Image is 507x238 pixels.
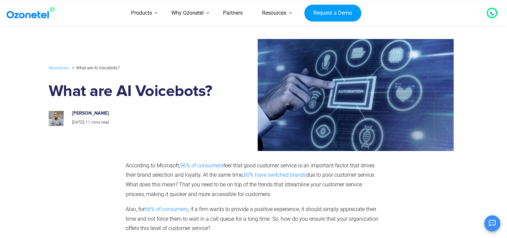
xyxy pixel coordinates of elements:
a: Resources [49,64,69,72]
a: Why Ozonetel [162,1,213,25]
span: feel that good customer service is an important factor that drives their brand selection and loya... [126,162,375,178]
a: 80% have switched brands [244,172,306,178]
img: Know Everything about Voicebots and AI Voicebots [224,39,454,151]
img: prashanth-kancherla_avatar-200x200.jpeg [49,111,64,126]
li: What are AI Voicebots? [70,64,120,72]
span: , if a firm wants to provide a positive experience, it should simply appreciate their time and no... [126,206,378,232]
a: 96% of consumers [180,162,223,169]
a: Resources [252,1,296,25]
a: Partners [213,1,252,25]
span: due to poor customer service. What does this mean? That you need to be on top of the trends that ... [126,172,375,197]
h6: [PERSON_NAME] [72,111,213,116]
span: mins read [91,120,109,125]
span: According to Microsoft, [126,162,180,169]
span: 11 [86,120,90,125]
h1: What are AI Voicebots? [49,82,220,101]
button: Open chat [484,215,500,231]
a: Request a Demo [304,4,361,22]
p: | [72,119,213,126]
a: Products [121,1,162,25]
a: 66% of consumers [145,206,188,212]
span: Also, for [126,206,145,212]
span: [DATE] [72,120,84,125]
